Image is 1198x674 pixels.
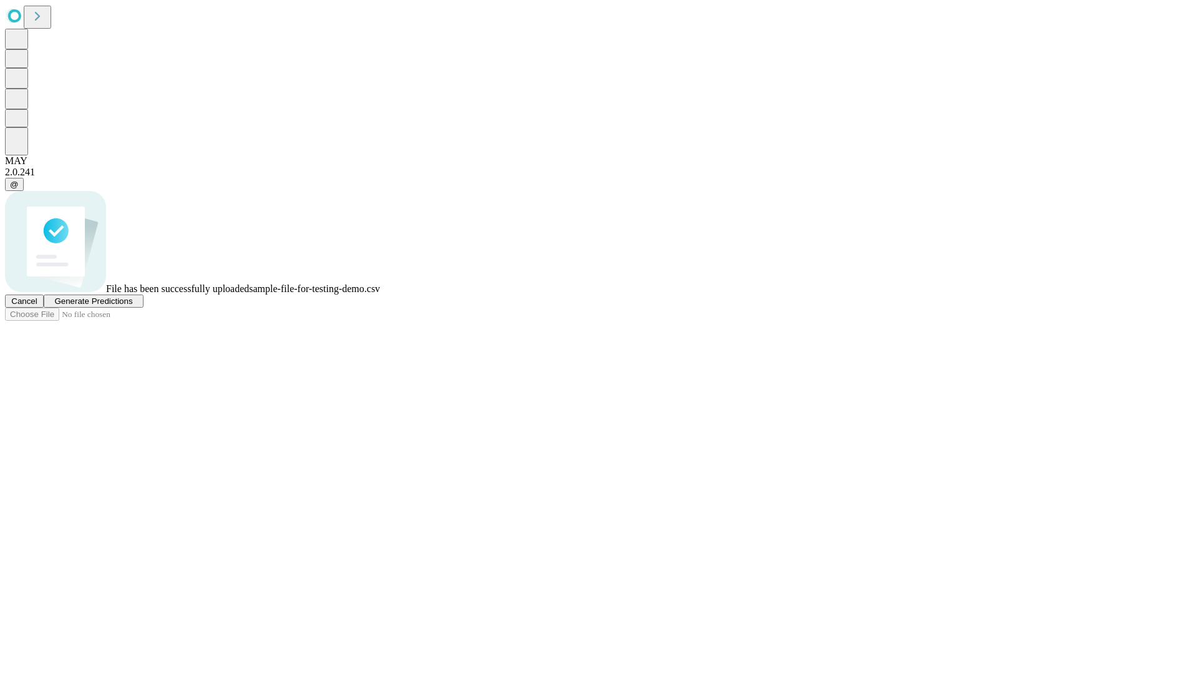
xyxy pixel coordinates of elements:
button: Generate Predictions [44,295,144,308]
span: Cancel [11,296,37,306]
button: Cancel [5,295,44,308]
span: Generate Predictions [54,296,132,306]
span: sample-file-for-testing-demo.csv [249,283,380,294]
span: File has been successfully uploaded [106,283,249,294]
span: @ [10,180,19,189]
div: 2.0.241 [5,167,1193,178]
div: MAY [5,155,1193,167]
button: @ [5,178,24,191]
